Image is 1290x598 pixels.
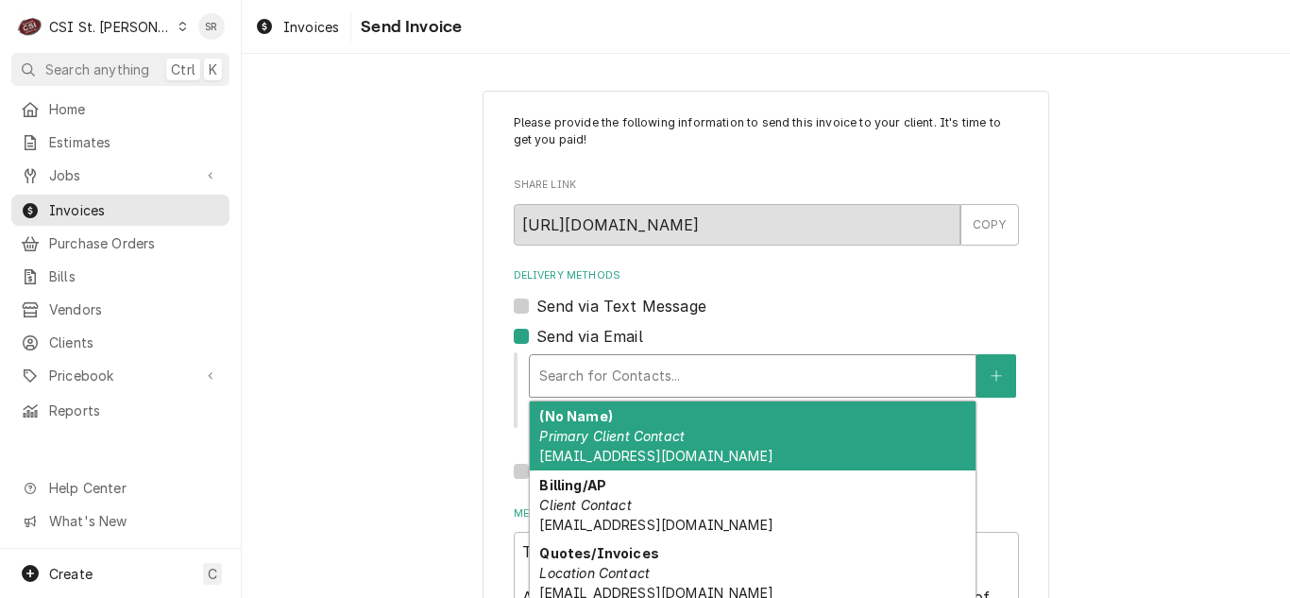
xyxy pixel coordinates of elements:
button: Create New Contact [976,354,1016,398]
span: Search anything [45,60,149,79]
div: CSI St. Louis's Avatar [17,13,43,40]
a: Reports [11,395,229,426]
span: Help Center [49,478,218,498]
a: Vendors [11,294,229,325]
span: Ctrl [171,60,195,79]
label: Send via Text Message [536,295,706,317]
span: [EMAIL_ADDRESS][DOMAIN_NAME] [539,517,772,533]
a: Purchase Orders [11,228,229,259]
a: Clients [11,327,229,358]
span: Home [49,99,220,119]
a: Estimates [11,127,229,158]
span: Clients [49,333,220,352]
label: Message to Client [514,506,1019,521]
button: Search anythingCtrlK [11,53,229,86]
span: Reports [49,401,220,420]
span: Purchase Orders [49,233,220,253]
div: SR [198,13,225,40]
p: Please provide the following information to send this invoice to your client. It's time to get yo... [514,114,1019,149]
span: Invoices [49,200,220,220]
button: COPY [960,204,1019,246]
span: Bills [49,266,220,286]
span: C [208,564,217,584]
a: Go to Pricebook [11,360,229,391]
a: Home [11,94,229,125]
strong: Billing/AP [539,477,606,493]
div: CSI St. [PERSON_NAME] [49,17,172,37]
a: Go to Help Center [11,472,229,504]
label: Delivery Methods [514,268,1019,283]
strong: (No Name) [539,408,612,424]
a: Go to What's New [11,505,229,537]
div: Share Link [514,178,1019,245]
span: Pricebook [49,366,192,385]
span: [EMAIL_ADDRESS][DOMAIN_NAME] [539,448,772,464]
em: Primary Client Contact [539,428,685,444]
div: Delivery Methods [514,268,1019,483]
a: Invoices [247,11,347,43]
span: K [209,60,217,79]
em: Client Contact [539,497,631,513]
strong: Quotes/Invoices [539,545,658,561]
em: Location Contact [539,565,650,581]
span: Invoices [283,17,339,37]
span: Estimates [49,132,220,152]
a: Bills [11,261,229,292]
a: Go to Jobs [11,160,229,191]
span: Jobs [49,165,192,185]
label: Send via Email [536,325,643,348]
span: Create [49,566,93,582]
label: Share Link [514,178,1019,193]
svg: Create New Contact [991,369,1002,383]
a: Invoices [11,195,229,226]
span: What's New [49,511,218,531]
div: C [17,13,43,40]
span: Send Invoice [355,14,462,40]
span: Vendors [49,299,220,319]
div: Stephani Roth's Avatar [198,13,225,40]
